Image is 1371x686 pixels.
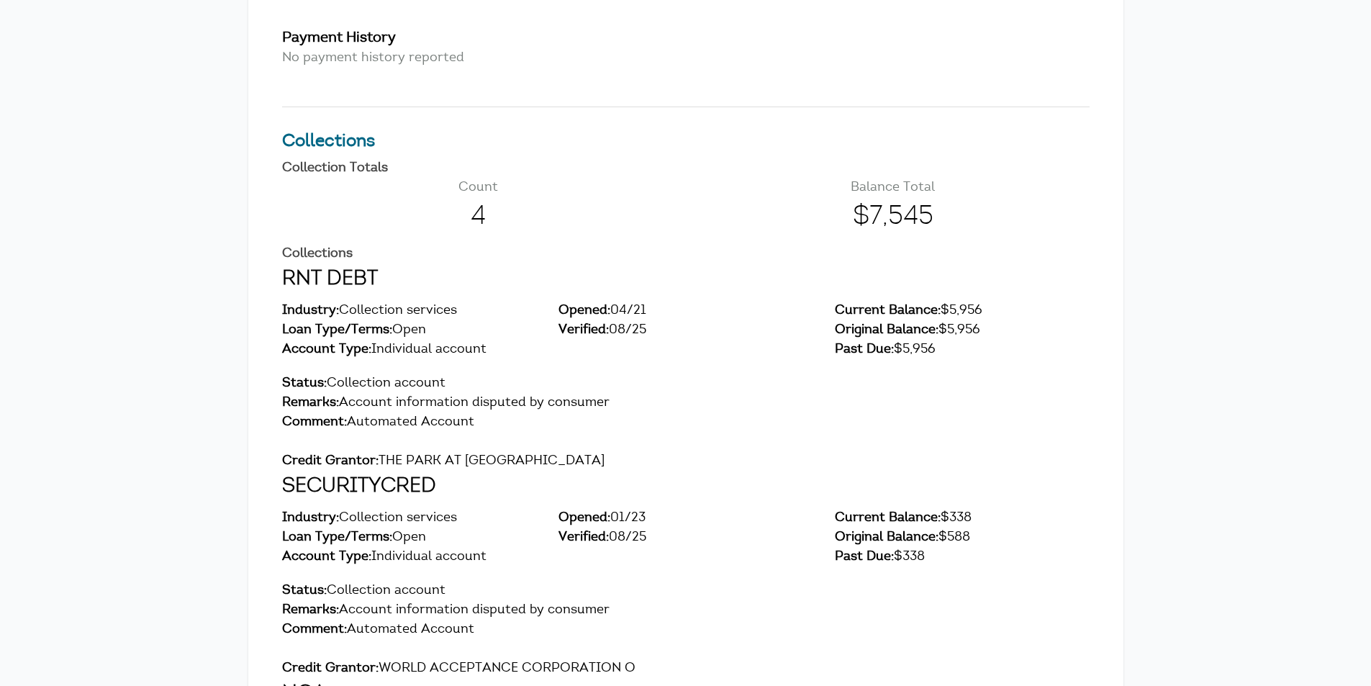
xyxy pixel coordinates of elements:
[282,198,675,237] span: 4
[282,324,392,337] span: Loan Type/Terms:
[282,179,675,198] p: Count
[282,604,339,617] span: Remarks:
[282,162,1090,175] h4: Collection Totals
[282,394,1090,413] div: Account information disputed by consumer
[282,343,371,356] span: Account Type:
[558,324,609,337] span: Verified:
[282,601,1090,620] div: Account information disputed by consumer
[697,198,1090,237] span: $7,545
[835,340,1090,360] div: $5,956
[282,264,1090,294] h2: RNT DEBT
[835,324,938,337] span: Original Balance:
[282,374,1090,394] div: Collection account
[558,528,813,548] div: 08/25
[835,531,938,544] span: Original Balance:
[558,304,610,317] span: Opened:
[282,585,327,597] span: Status:
[282,551,371,564] span: Account Type:
[835,304,941,317] span: Current Balance:
[558,509,813,528] div: 01/23
[282,321,537,340] div: Open
[282,31,396,45] span: Payment History
[282,509,537,528] div: Collection services
[282,129,1090,155] h3: Collections
[697,179,1090,198] p: Balance Total
[282,49,1090,68] p: No payment history reported
[282,397,339,410] span: Remarks:
[282,512,339,525] span: Industry:
[558,531,609,544] span: Verified:
[282,548,537,567] div: Individual account
[835,321,1090,340] div: $5,956
[835,343,894,356] span: Past Due:
[282,304,339,317] span: Industry:
[282,302,537,321] div: Collection services
[835,551,894,564] span: Past Due:
[835,302,1090,321] div: $5,956
[282,413,1090,452] div: Automated Account
[282,662,379,675] span: Credit Grantor:
[282,659,1090,679] div: WORLD ACCEPTANCE CORPORATION O
[282,582,1090,601] div: Collection account
[282,528,537,548] div: Open
[558,302,813,321] div: 04/21
[282,620,1090,659] div: Automated Account
[558,512,610,525] span: Opened:
[835,512,941,525] span: Current Balance:
[282,623,347,636] span: Comment:
[282,248,1090,261] h4: Collections
[282,377,327,390] span: Status:
[835,548,1090,567] div: $338
[282,340,537,360] div: Individual account
[835,509,1090,528] div: $338
[282,416,347,429] span: Comment:
[558,321,813,340] div: 08/25
[282,455,379,468] span: Credit Grantor:
[282,471,1090,502] h2: SECURITYCRED
[835,528,1090,548] div: $588
[282,531,392,544] span: Loan Type/Terms:
[282,452,1090,471] div: THE PARK AT [GEOGRAPHIC_DATA]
